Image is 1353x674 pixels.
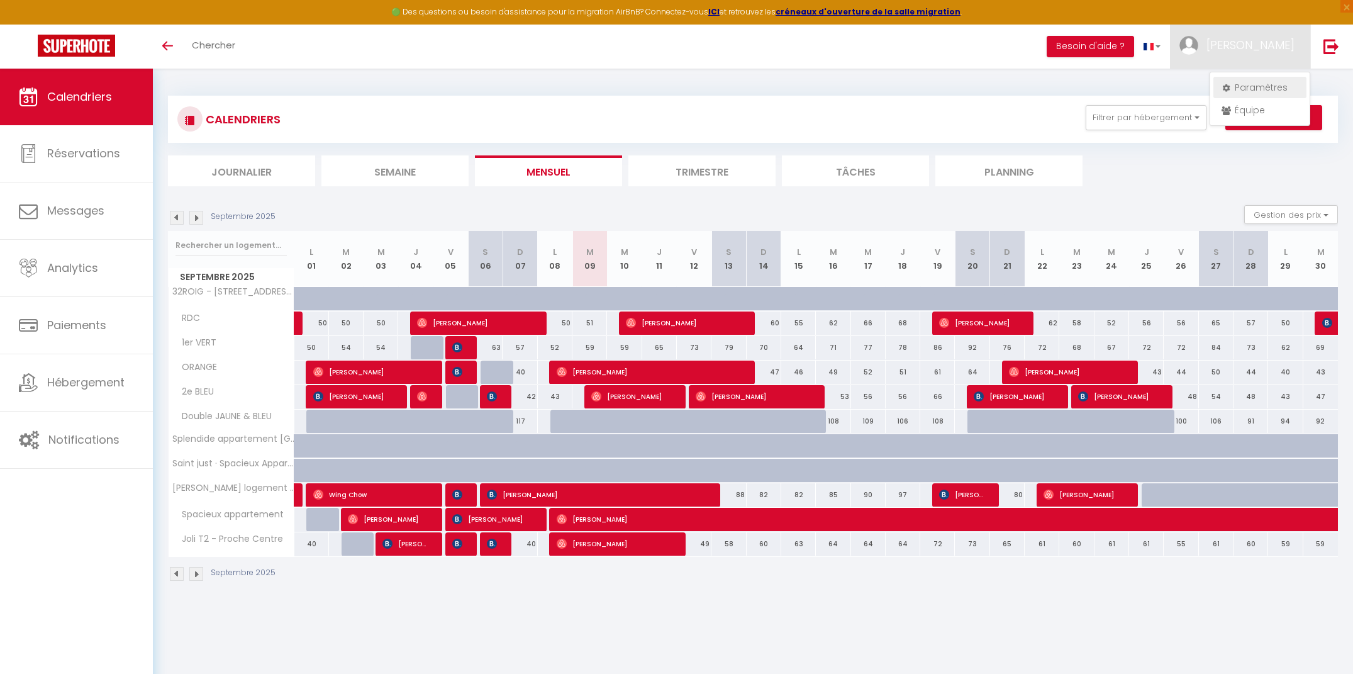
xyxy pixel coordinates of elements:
[935,246,940,258] abbr: V
[170,508,287,522] span: Spacieux appartement
[1233,361,1268,384] div: 44
[990,231,1025,287] th: 21
[1233,336,1268,359] div: 73
[816,532,850,556] div: 64
[816,312,850,335] div: 62
[781,336,816,359] div: 64
[747,231,781,287] th: 14
[886,312,920,335] div: 68
[377,246,385,258] abbr: M
[538,312,572,335] div: 50
[487,483,706,507] span: [PERSON_NAME]
[1164,361,1198,384] div: 44
[557,532,672,556] span: [PERSON_NAME]
[747,483,781,507] div: 82
[1199,231,1233,287] th: 27
[170,532,286,546] span: Joli T2 - Proche Centre
[711,483,746,507] div: 88
[1213,99,1306,121] a: Équipe
[920,385,955,408] div: 66
[1268,385,1303,408] div: 43
[990,483,1025,507] div: 80
[1025,336,1059,359] div: 72
[851,231,886,287] th: 17
[816,361,850,384] div: 49
[468,336,503,359] div: 63
[726,246,732,258] abbr: S
[886,410,920,433] div: 106
[1233,410,1268,433] div: 91
[747,312,781,335] div: 60
[1284,246,1288,258] abbr: L
[1303,231,1338,287] th: 30
[313,483,428,507] span: Wing Chow
[781,312,816,335] div: 55
[851,361,886,384] div: 52
[313,360,428,384] span: [PERSON_NAME]
[1199,361,1233,384] div: 50
[503,385,537,408] div: 42
[797,246,801,258] abbr: L
[781,361,816,384] div: 46
[886,361,920,384] div: 51
[1213,77,1306,98] a: Paramètres
[851,312,886,335] div: 66
[211,567,276,579] p: Septembre 2025
[677,231,711,287] th: 12
[920,410,955,433] div: 108
[1303,336,1338,359] div: 69
[1303,410,1338,433] div: 92
[816,336,850,359] div: 71
[851,532,886,556] div: 64
[1025,312,1059,335] div: 62
[448,246,454,258] abbr: V
[1323,38,1339,54] img: logout
[309,246,313,258] abbr: L
[47,89,112,104] span: Calendriers
[168,155,315,186] li: Journalier
[47,317,106,333] span: Paiements
[990,532,1025,556] div: 65
[1164,410,1198,433] div: 100
[900,246,905,258] abbr: J
[1178,246,1184,258] abbr: V
[708,6,720,17] a: ICI
[503,410,537,433] div: 117
[1248,246,1254,258] abbr: D
[1086,105,1206,130] button: Filtrer par hébergement
[329,231,364,287] th: 02
[816,385,850,408] div: 53
[170,483,296,493] span: [PERSON_NAME] logement au [GEOGRAPHIC_DATA]
[1268,532,1303,556] div: 59
[1199,312,1233,335] div: 65
[1164,532,1198,556] div: 55
[192,38,235,52] span: Chercher
[586,246,594,258] abbr: M
[711,231,746,287] th: 13
[170,459,296,468] span: Saint just · Spacieux Appartement Familial *10mn saint [PERSON_NAME]*
[1268,361,1303,384] div: 40
[1004,246,1010,258] abbr: D
[1268,312,1303,335] div: 50
[970,246,976,258] abbr: S
[170,410,275,424] span: Double JAUNE & BLEU
[816,483,850,507] div: 85
[170,434,296,444] span: Splendide appartement [GEOGRAPHIC_DATA] 16
[851,385,886,408] div: 56
[955,231,989,287] th: 20
[776,6,960,17] strong: créneaux d'ouverture de la salle migration
[538,336,572,359] div: 52
[1244,205,1338,224] button: Gestion des prix
[1059,231,1094,287] th: 23
[621,246,628,258] abbr: M
[1170,25,1310,69] a: ... [PERSON_NAME]
[1144,246,1149,258] abbr: J
[1059,532,1094,556] div: 60
[591,385,672,408] span: [PERSON_NAME]
[886,532,920,556] div: 64
[886,385,920,408] div: 56
[1303,532,1338,556] div: 59
[553,246,557,258] abbr: L
[503,532,537,556] div: 40
[1094,532,1129,556] div: 61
